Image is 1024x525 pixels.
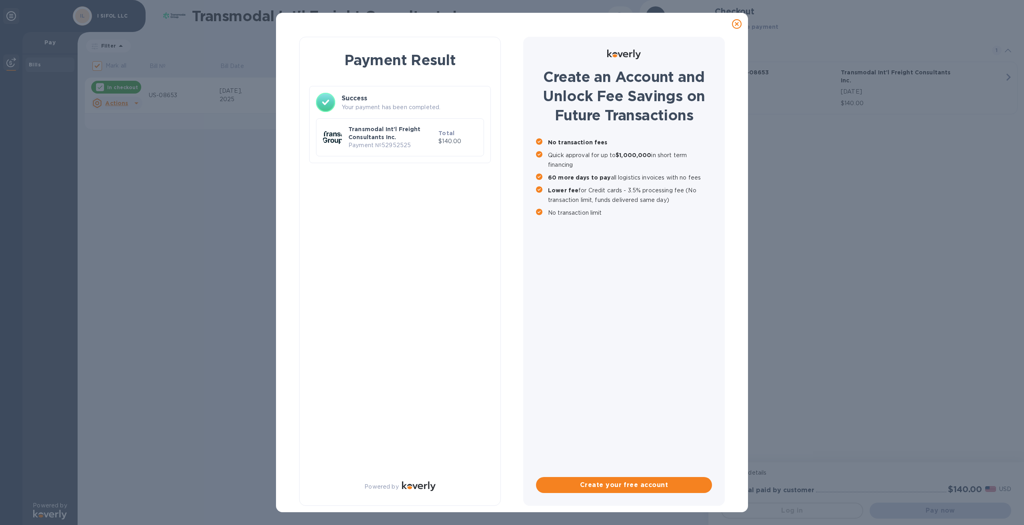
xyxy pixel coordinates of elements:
p: Quick approval for up to in short term financing [548,150,712,170]
p: for Credit cards - 3.5% processing fee (No transaction limit, funds delivered same day) [548,186,712,205]
p: all logistics invoices with no fees [548,173,712,182]
p: $140.00 [438,137,477,146]
p: Powered by [364,483,398,491]
span: Create your free account [542,480,706,490]
p: Your payment has been completed. [342,103,484,112]
button: Create your free account [536,477,712,493]
h3: Success [342,94,484,103]
b: $1,000,000 [616,152,651,158]
p: Transmodal Int'l Freight Consultants Inc. [348,125,435,141]
h1: Create an Account and Unlock Fee Savings on Future Transactions [536,67,712,125]
p: Payment № 52952525 [348,141,435,150]
h1: Payment Result [312,50,488,70]
img: Logo [607,50,641,59]
p: No transaction limit [548,208,712,218]
img: Logo [402,481,436,491]
b: Lower fee [548,187,578,194]
b: 60 more days to pay [548,174,611,181]
b: No transaction fees [548,139,608,146]
b: Total [438,130,454,136]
